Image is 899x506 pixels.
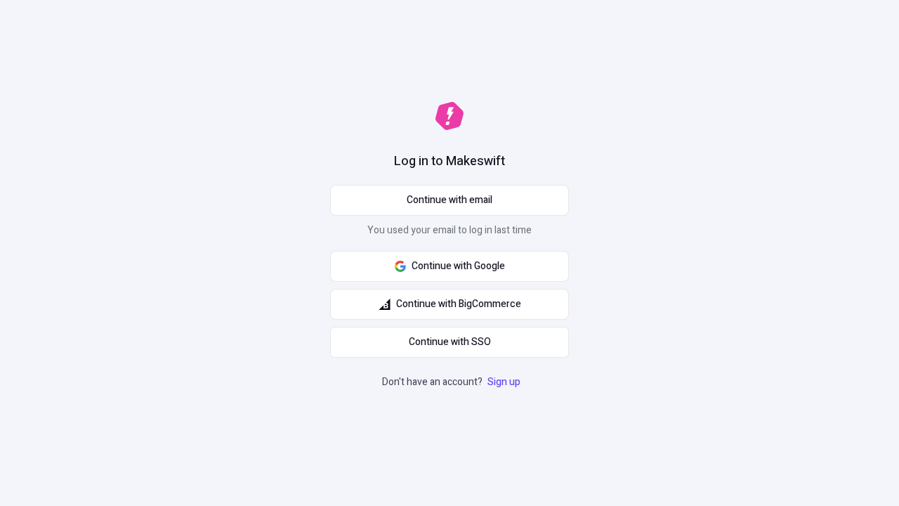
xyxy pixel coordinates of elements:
p: Don't have an account? [382,375,523,390]
p: You used your email to log in last time [330,223,569,244]
a: Sign up [485,375,523,389]
span: Continue with BigCommerce [396,297,521,312]
a: Continue with SSO [330,327,569,358]
button: Continue with email [330,185,569,216]
h1: Log in to Makeswift [394,153,505,171]
span: Continue with Google [412,259,505,274]
span: Continue with email [407,193,492,208]
button: Continue with BigCommerce [330,289,569,320]
button: Continue with Google [330,251,569,282]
